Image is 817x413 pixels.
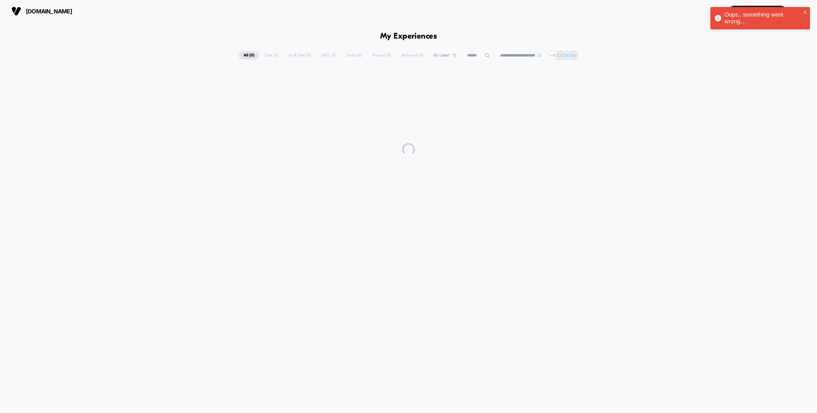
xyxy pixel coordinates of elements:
p: CS [557,53,562,58]
div: DD [793,5,806,18]
span: [DOMAIN_NAME] [26,8,72,15]
button: [DOMAIN_NAME] [10,6,74,16]
h1: My Experiences [380,32,437,41]
p: DD [564,53,570,58]
div: Oops.. something went wrong... [724,11,801,25]
span: All ( 0 ) [239,51,259,60]
p: KV [571,53,576,58]
button: close [803,10,807,16]
div: + 16 [548,51,557,60]
span: By Label [434,53,449,58]
img: end [537,53,541,57]
button: DD [791,5,807,18]
img: Visually logo [11,6,21,16]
